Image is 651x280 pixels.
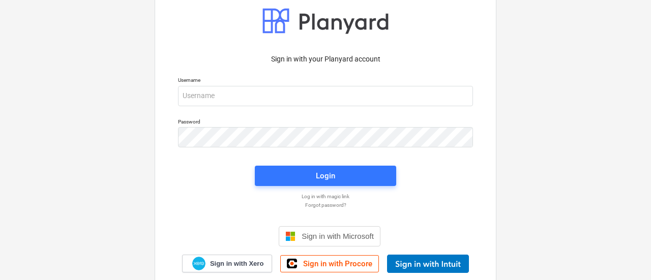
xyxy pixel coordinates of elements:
[178,118,473,127] p: Password
[178,54,473,65] p: Sign in with your Planyard account
[178,77,473,85] p: Username
[178,86,473,106] input: Username
[302,232,374,240] span: Sign in with Microsoft
[303,259,372,268] span: Sign in with Procore
[255,166,396,186] button: Login
[192,257,205,270] img: Xero logo
[182,255,273,272] a: Sign in with Xero
[280,255,379,272] a: Sign in with Procore
[316,169,335,182] div: Login
[285,231,295,241] img: Microsoft logo
[173,193,478,200] a: Log in with magic link
[210,259,263,268] span: Sign in with Xero
[173,202,478,208] a: Forgot password?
